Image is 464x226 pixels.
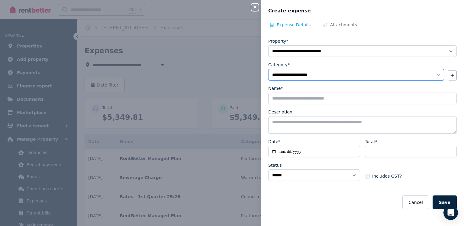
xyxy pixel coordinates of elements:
button: Save [433,195,457,209]
label: Total* [365,139,377,145]
label: Category* [268,62,290,68]
div: Open Intercom Messenger [443,205,458,220]
label: Date* [268,139,280,145]
label: Property* [268,38,288,44]
span: Includes GST? [372,173,402,179]
label: Status [268,162,282,168]
span: Create expense [268,7,311,15]
nav: Tabs [268,22,457,33]
span: Expense Details [277,22,311,28]
input: Includes GST? [365,174,370,179]
label: Name* [268,85,283,91]
span: Attachments [330,22,357,28]
button: Cancel [402,195,429,209]
label: Description [268,109,292,115]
